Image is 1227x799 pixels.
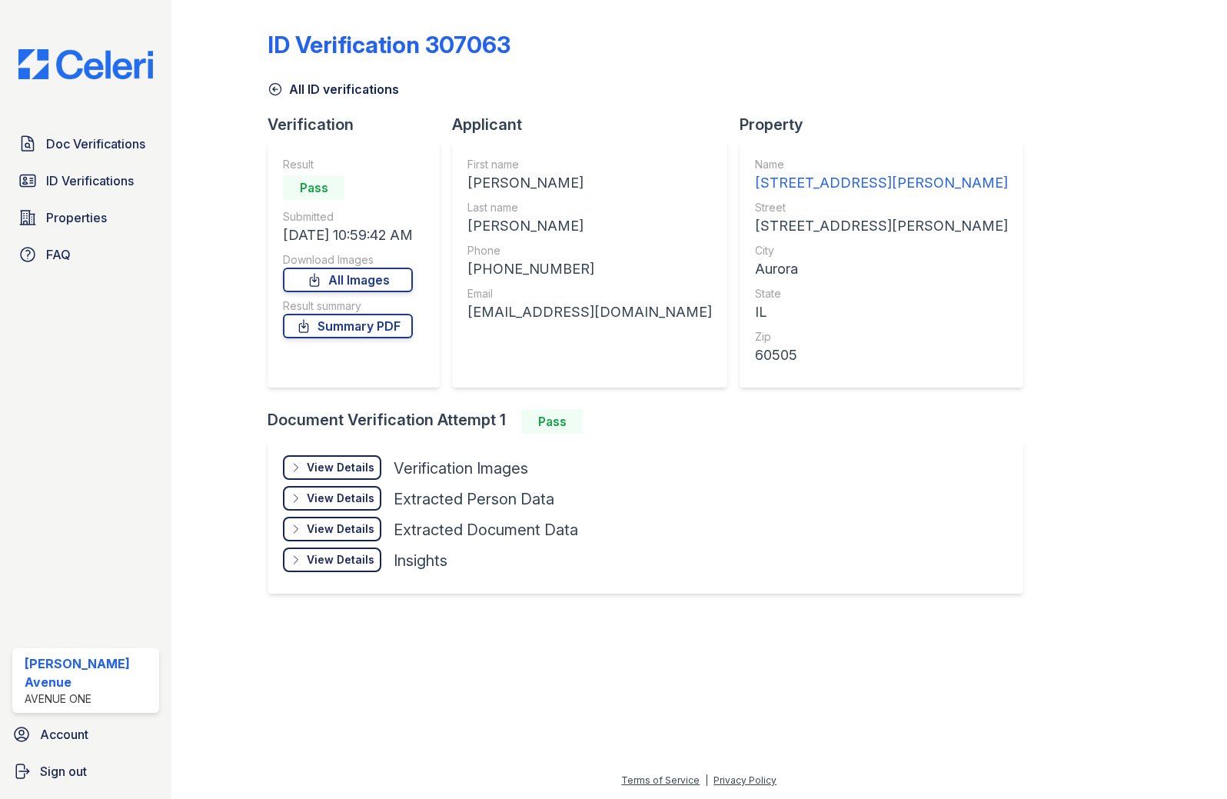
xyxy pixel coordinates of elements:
div: State [755,286,1008,301]
div: Avenue One [25,691,153,707]
div: Property [740,114,1036,135]
div: Last name [467,200,712,215]
div: ID Verification 307063 [268,31,510,58]
div: Insights [394,550,447,571]
div: View Details [307,552,374,568]
a: Name [STREET_ADDRESS][PERSON_NAME] [755,157,1008,194]
span: ID Verifications [46,171,134,190]
a: Doc Verifications [12,128,159,159]
div: View Details [307,460,374,475]
div: First name [467,157,712,172]
div: View Details [307,521,374,537]
div: View Details [307,491,374,506]
a: Summary PDF [283,314,413,338]
iframe: chat widget [1162,737,1212,784]
div: Download Images [283,252,413,268]
div: Verification Images [394,458,528,479]
div: [PHONE_NUMBER] [467,258,712,280]
div: Extracted Document Data [394,519,578,541]
div: Verification [268,114,452,135]
div: IL [755,301,1008,323]
div: Aurora [755,258,1008,280]
a: Account [6,719,165,750]
div: Email [467,286,712,301]
span: Sign out [40,762,87,781]
img: CE_Logo_Blue-a8612792a0a2168367f1c8372b55b34899dd931a85d93a1a3d3e32e68fde9ad4.png [6,49,165,79]
a: Terms of Service [621,774,700,786]
a: All Images [283,268,413,292]
div: Name [755,157,1008,172]
a: Privacy Policy [713,774,776,786]
div: City [755,243,1008,258]
div: [STREET_ADDRESS][PERSON_NAME] [755,215,1008,237]
div: Zip [755,329,1008,345]
div: Extracted Person Data [394,488,554,510]
div: Pass [283,175,344,200]
div: Submitted [283,209,413,225]
div: Result summary [283,298,413,314]
span: Account [40,725,88,744]
div: Street [755,200,1008,215]
div: Document Verification Attempt 1 [268,409,1036,434]
div: | [705,774,708,786]
div: Pass [521,409,583,434]
span: FAQ [46,245,71,264]
div: [DATE] 10:59:42 AM [283,225,413,246]
span: Doc Verifications [46,135,145,153]
a: Properties [12,202,159,233]
div: 60505 [755,345,1008,366]
div: [STREET_ADDRESS][PERSON_NAME] [755,172,1008,194]
div: [PERSON_NAME] Avenue [25,654,153,691]
a: FAQ [12,239,159,270]
div: [EMAIL_ADDRESS][DOMAIN_NAME] [467,301,712,323]
div: Phone [467,243,712,258]
div: Applicant [452,114,740,135]
div: [PERSON_NAME] [467,172,712,194]
span: Properties [46,208,107,227]
div: Result [283,157,413,172]
a: Sign out [6,756,165,787]
a: ID Verifications [12,165,159,196]
a: All ID verifications [268,80,399,98]
div: [PERSON_NAME] [467,215,712,237]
